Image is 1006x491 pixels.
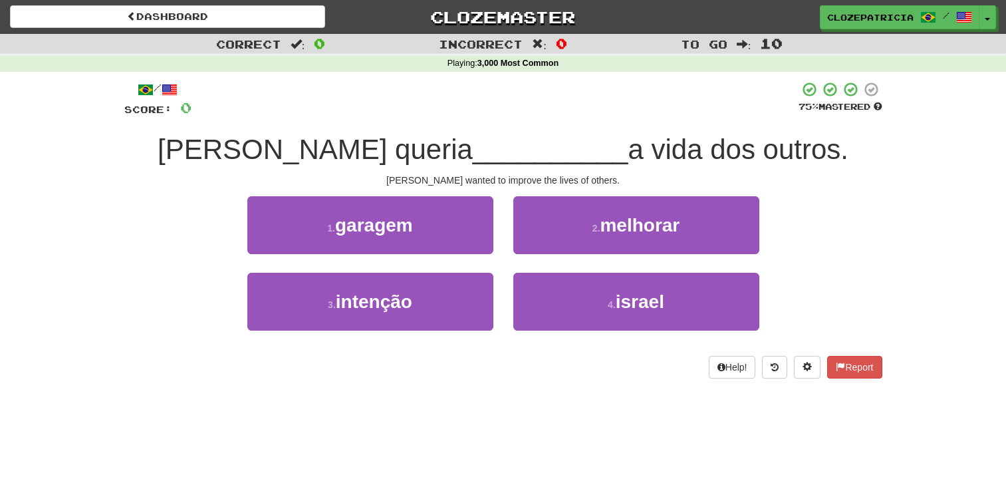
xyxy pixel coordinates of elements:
[532,39,547,50] span: :
[328,299,336,310] small: 3 .
[124,174,882,187] div: [PERSON_NAME] wanted to improve the lives of others.
[799,101,818,112] span: 75 %
[314,35,325,51] span: 0
[473,134,628,165] span: __________
[616,291,664,312] span: israel
[345,5,660,29] a: Clozemaster
[681,37,727,51] span: To go
[762,356,787,379] button: Round history (alt+y)
[439,37,523,51] span: Incorrect
[608,299,616,310] small: 4 .
[180,99,191,116] span: 0
[556,35,567,51] span: 0
[335,215,413,236] span: garagem
[628,134,848,165] span: a vida dos outros.
[799,101,882,113] div: Mastered
[247,273,493,331] button: 3.intenção
[291,39,305,50] span: :
[592,223,600,234] small: 2 .
[124,104,172,115] span: Score:
[247,196,493,254] button: 1.garagem
[10,5,325,28] a: Dashboard
[336,291,412,312] span: intenção
[943,11,949,20] span: /
[513,196,759,254] button: 2.melhorar
[820,5,979,29] a: ClozePatricia /
[600,215,680,236] span: melhorar
[477,59,559,68] strong: 3,000 Most Common
[124,81,191,98] div: /
[158,134,473,165] span: [PERSON_NAME] queria
[709,356,756,379] button: Help!
[216,37,281,51] span: Correct
[737,39,751,50] span: :
[827,11,914,23] span: ClozePatricia
[327,223,335,234] small: 1 .
[827,356,882,379] button: Report
[760,35,783,51] span: 10
[513,273,759,331] button: 4.israel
